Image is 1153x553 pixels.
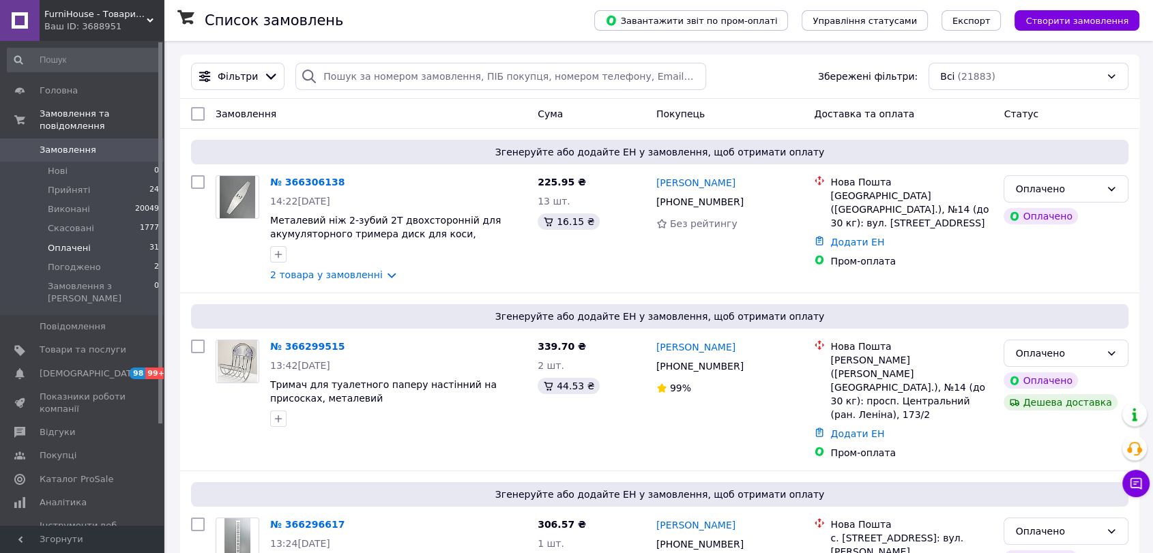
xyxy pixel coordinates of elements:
span: Замовлення [40,144,96,156]
span: 20049 [135,203,159,215]
span: 0 [154,165,159,177]
span: Створити замовлення [1025,16,1128,26]
div: Оплачено [1004,208,1077,224]
span: Згенеруйте або додайте ЕН у замовлення, щоб отримати оплату [196,310,1123,323]
span: 13:42[DATE] [270,360,330,371]
span: Без рейтингу [670,218,738,229]
a: Додати ЕН [830,428,884,439]
span: Каталог ProSale [40,473,113,485]
a: № 366299515 [270,341,345,352]
a: № 366296617 [270,519,345,530]
span: Статус [1004,108,1038,119]
span: Замовлення [216,108,276,119]
div: Нова Пошта [830,518,993,531]
a: [PERSON_NAME] [656,340,735,354]
span: Замовлення з [PERSON_NAME] [48,280,154,305]
span: (21883) [957,71,995,82]
a: Тримач для туалетного паперу настінний на присосках, металевий [270,379,497,404]
span: 2 шт. [538,360,564,371]
span: 98 [130,368,145,379]
span: Показники роботи компанії [40,391,126,415]
img: Фото товару [218,340,257,383]
a: Додати ЕН [830,237,884,248]
div: Ваш ID: 3688951 [44,20,164,33]
div: 44.53 ₴ [538,378,600,394]
span: 14:22[DATE] [270,196,330,207]
span: FurniHouse - Товари для дому та саду [44,8,147,20]
span: Аналітика [40,496,87,509]
span: Головна [40,85,78,97]
div: Оплачено [1004,372,1077,389]
span: Всі [940,70,954,83]
span: [PHONE_NUMBER] [656,196,744,207]
div: Нова Пошта [830,340,993,353]
span: 1777 [140,222,159,235]
button: Експорт [942,10,1002,31]
button: Управління статусами [802,10,928,31]
input: Пошук [7,48,160,72]
span: Виконані [48,203,90,215]
span: [PHONE_NUMBER] [656,539,744,550]
span: Згенеруйте або додайте ЕН у замовлення, щоб отримати оплату [196,145,1123,159]
h1: Список замовлень [205,12,343,29]
button: Створити замовлення [1015,10,1139,31]
div: Дешева доставка [1004,394,1117,410]
div: 16.15 ₴ [538,213,600,230]
span: 24 [149,184,159,196]
a: Фото товару [216,340,259,383]
a: [PERSON_NAME] [656,518,735,532]
span: 225.95 ₴ [538,177,586,188]
span: Доставка та оплата [814,108,914,119]
span: 1 шт. [538,538,564,549]
span: Експорт [952,16,991,26]
span: 2 [154,261,159,273]
span: Товари та послуги [40,344,126,356]
span: 31 [149,242,159,254]
span: 13 шт. [538,196,570,207]
div: Пром-оплата [830,446,993,460]
a: 2 товара у замовленні [270,269,383,280]
span: Збережені фільтри: [818,70,918,83]
span: Прийняті [48,184,90,196]
span: Інструменти веб-майстра та SEO [40,520,126,544]
span: Завантажити звіт по пром-оплаті [605,14,777,27]
button: Завантажити звіт по пром-оплаті [594,10,788,31]
div: Оплачено [1015,181,1100,196]
span: Скасовані [48,222,94,235]
div: [PERSON_NAME] ([PERSON_NAME][GEOGRAPHIC_DATA].), №14 (до 30 кг): просп. Центральний (ран. Леніна)... [830,353,993,421]
div: Оплачено [1015,524,1100,539]
span: 13:24[DATE] [270,538,330,549]
span: Покупець [656,108,705,119]
span: Cума [538,108,563,119]
img: Фото товару [220,176,255,218]
span: 99+ [145,368,168,379]
span: 0 [154,280,159,305]
span: Повідомлення [40,320,106,333]
span: Нові [48,165,68,177]
span: Покупці [40,449,76,462]
a: Створити замовлення [1001,14,1139,25]
span: 99% [670,383,691,393]
button: Чат з покупцем [1122,470,1150,497]
div: Пром-оплата [830,254,993,268]
span: Погоджено [48,261,101,273]
div: Оплачено [1015,346,1100,361]
span: [PHONE_NUMBER] [656,361,744,372]
span: Відгуки [40,426,75,438]
span: Оплачені [48,242,91,254]
span: Управління статусами [813,16,917,26]
span: [DEMOGRAPHIC_DATA] [40,368,141,380]
span: Замовлення та повідомлення [40,108,164,132]
a: [PERSON_NAME] [656,176,735,190]
input: Пошук за номером замовлення, ПІБ покупця, номером телефону, Email, номером накладної [295,63,706,90]
span: 306.57 ₴ [538,519,586,530]
div: Нова Пошта [830,175,993,189]
div: [GEOGRAPHIC_DATA] ([GEOGRAPHIC_DATA].), №14 (до 30 кг): вул. [STREET_ADDRESS] [830,189,993,230]
span: Згенеруйте або додайте ЕН у замовлення, щоб отримати оплату [196,488,1123,501]
span: 339.70 ₴ [538,341,586,352]
a: Фото товару [216,175,259,219]
span: Фільтри [218,70,258,83]
a: Металевий ніж 2-зубий 2Т двохсторонній для акумуляторного тримера диск для коси, скошування трави... [270,215,501,253]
